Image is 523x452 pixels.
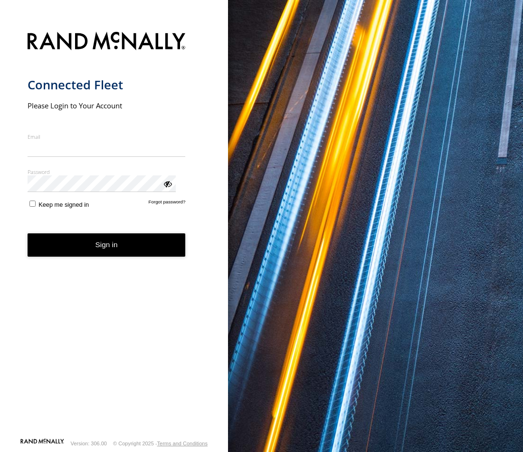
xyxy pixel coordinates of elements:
a: Visit our Website [20,439,64,448]
button: Sign in [28,233,186,257]
div: Version: 306.00 [71,441,107,446]
label: Email [28,133,186,140]
span: Keep me signed in [38,201,89,208]
a: Terms and Conditions [157,441,208,446]
div: © Copyright 2025 - [113,441,208,446]
form: main [28,26,201,438]
img: Rand McNally [28,30,186,54]
a: Forgot password? [149,199,186,208]
h1: Connected Fleet [28,77,186,93]
h2: Please Login to Your Account [28,101,186,110]
label: Password [28,168,186,175]
div: ViewPassword [162,179,172,188]
input: Keep me signed in [29,201,36,207]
